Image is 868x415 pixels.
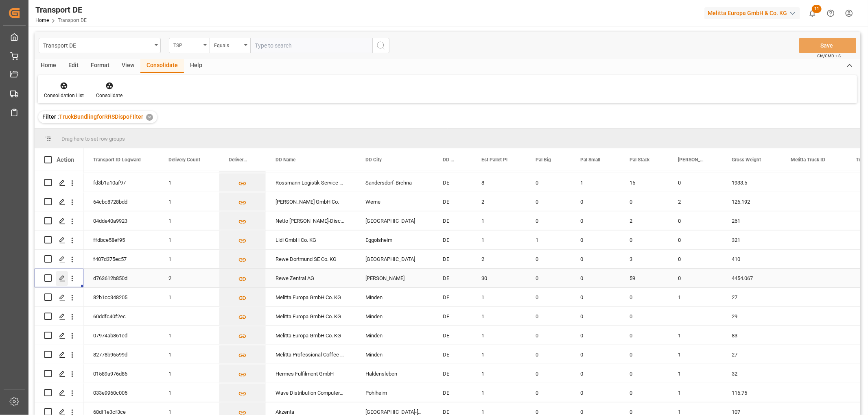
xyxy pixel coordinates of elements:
[526,288,571,306] div: 0
[356,345,433,364] div: Minden
[93,157,141,163] span: Transport ID Logward
[791,157,825,163] span: Melitta Truck ID
[35,364,83,383] div: Press SPACE to select this row.
[526,173,571,192] div: 0
[668,345,722,364] div: 1
[356,326,433,345] div: Minden
[35,345,83,364] div: Press SPACE to select this row.
[472,230,526,249] div: 1
[356,288,433,306] div: Minden
[356,230,433,249] div: Eggolsheim
[433,307,472,326] div: DE
[472,211,526,230] div: 1
[62,59,85,73] div: Edit
[433,192,472,211] div: DE
[433,364,472,383] div: DE
[571,307,620,326] div: 0
[83,192,159,211] div: 64cbc8728bdd
[35,383,83,402] div: Press SPACE to select this row.
[83,364,159,383] div: 01589a976d86
[722,288,781,306] div: 27
[571,211,620,230] div: 0
[722,192,781,211] div: 126.192
[668,230,722,249] div: 0
[372,38,389,53] button: search button
[42,113,59,120] span: Filter :
[526,230,571,249] div: 1
[443,157,455,163] span: DD Country
[266,364,356,383] div: Hermes Fulfilment GmbH
[35,326,83,345] div: Press SPACE to select this row.
[57,156,74,163] div: Action
[481,157,507,163] span: Est Pallet Pl
[184,59,208,73] div: Help
[433,211,472,230] div: DE
[356,383,433,402] div: Pohlheim
[266,250,356,268] div: Rewe Dortmund SE Co. KG
[39,38,161,53] button: open menu
[620,230,668,249] div: 0
[433,345,472,364] div: DE
[472,173,526,192] div: 8
[275,157,295,163] span: DD Name
[571,192,620,211] div: 0
[722,269,781,287] div: 4454.067
[159,192,219,211] div: 1
[571,345,620,364] div: 0
[159,288,219,306] div: 1
[146,114,153,121] div: ✕
[668,173,722,192] div: 0
[668,288,722,306] div: 1
[356,307,433,326] div: Minden
[210,38,250,53] button: open menu
[620,269,668,287] div: 59
[229,157,249,163] span: Delivery List
[803,4,822,22] button: show 11 new notifications
[59,113,143,120] span: TruckBundlingforRRSDispoFIlter
[722,326,781,345] div: 83
[433,383,472,402] div: DE
[266,307,356,326] div: Melitta Europa GmbH Co. KG
[266,173,356,192] div: Rossmann Logistik Service GmbH
[526,250,571,268] div: 0
[620,173,668,192] div: 15
[526,211,571,230] div: 0
[580,157,600,163] span: Pal Small
[668,250,722,268] div: 0
[159,230,219,249] div: 1
[571,250,620,268] div: 0
[356,269,433,287] div: [PERSON_NAME]
[433,230,472,249] div: DE
[620,326,668,345] div: 0
[678,157,705,163] span: [PERSON_NAME]
[571,173,620,192] div: 1
[722,250,781,268] div: 410
[116,59,140,73] div: View
[85,59,116,73] div: Format
[433,173,472,192] div: DE
[433,326,472,345] div: DE
[620,211,668,230] div: 2
[266,192,356,211] div: [PERSON_NAME] GmbH Co.
[722,383,781,402] div: 116.75
[620,364,668,383] div: 0
[526,269,571,287] div: 0
[159,383,219,402] div: 1
[35,250,83,269] div: Press SPACE to select this row.
[472,345,526,364] div: 1
[159,364,219,383] div: 1
[433,288,472,306] div: DE
[159,345,219,364] div: 1
[159,250,219,268] div: 1
[571,269,620,287] div: 0
[35,288,83,307] div: Press SPACE to select this row.
[620,288,668,306] div: 0
[722,345,781,364] div: 27
[433,269,472,287] div: DE
[472,326,526,345] div: 1
[169,38,210,53] button: open menu
[472,192,526,211] div: 2
[722,173,781,192] div: 1933.5
[83,288,159,306] div: 82b1cc348205
[83,345,159,364] div: 82778b96599d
